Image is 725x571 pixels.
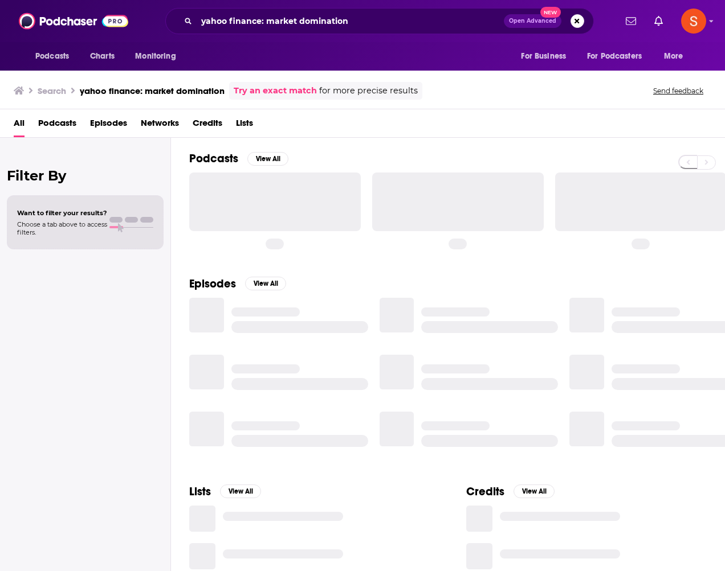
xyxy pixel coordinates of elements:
span: For Podcasters [587,48,642,64]
a: Show notifications dropdown [650,11,667,31]
span: Want to filter your results? [17,209,107,217]
h2: Lists [189,484,211,499]
img: User Profile [681,9,706,34]
a: CreditsView All [466,484,555,499]
h3: Search [38,85,66,96]
span: Open Advanced [509,18,556,24]
span: New [540,7,561,18]
h2: Episodes [189,277,236,291]
span: More [664,48,683,64]
button: open menu [656,46,698,67]
a: Networks [141,114,179,137]
span: Monitoring [135,48,176,64]
a: Charts [83,46,121,67]
button: Open AdvancedNew [504,14,561,28]
button: open menu [27,46,84,67]
span: Podcasts [35,48,69,64]
h3: yahoo finance: market domination [80,85,225,96]
button: View All [220,484,261,498]
a: EpisodesView All [189,277,286,291]
span: Logged in as skylar.peters [681,9,706,34]
a: Credits [193,114,222,137]
a: Lists [236,114,253,137]
button: open menu [127,46,190,67]
img: Podchaser - Follow, Share and Rate Podcasts [19,10,128,32]
button: Show profile menu [681,9,706,34]
span: Charts [90,48,115,64]
a: Episodes [90,114,127,137]
a: Try an exact match [234,84,317,97]
div: Search podcasts, credits, & more... [165,8,594,34]
button: open menu [513,46,580,67]
a: PodcastsView All [189,151,288,166]
input: Search podcasts, credits, & more... [197,12,504,30]
button: View All [514,484,555,498]
h2: Filter By [7,167,164,184]
a: All [14,114,25,137]
span: for more precise results [319,84,418,97]
button: View All [245,277,286,290]
button: Send feedback [650,86,707,96]
h2: Podcasts [189,151,238,166]
button: View All [247,152,288,166]
a: ListsView All [189,484,261,499]
h2: Credits [466,484,504,499]
button: open menu [580,46,658,67]
a: Show notifications dropdown [621,11,641,31]
a: Podcasts [38,114,76,137]
span: For Business [521,48,566,64]
span: Choose a tab above to access filters. [17,220,107,236]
